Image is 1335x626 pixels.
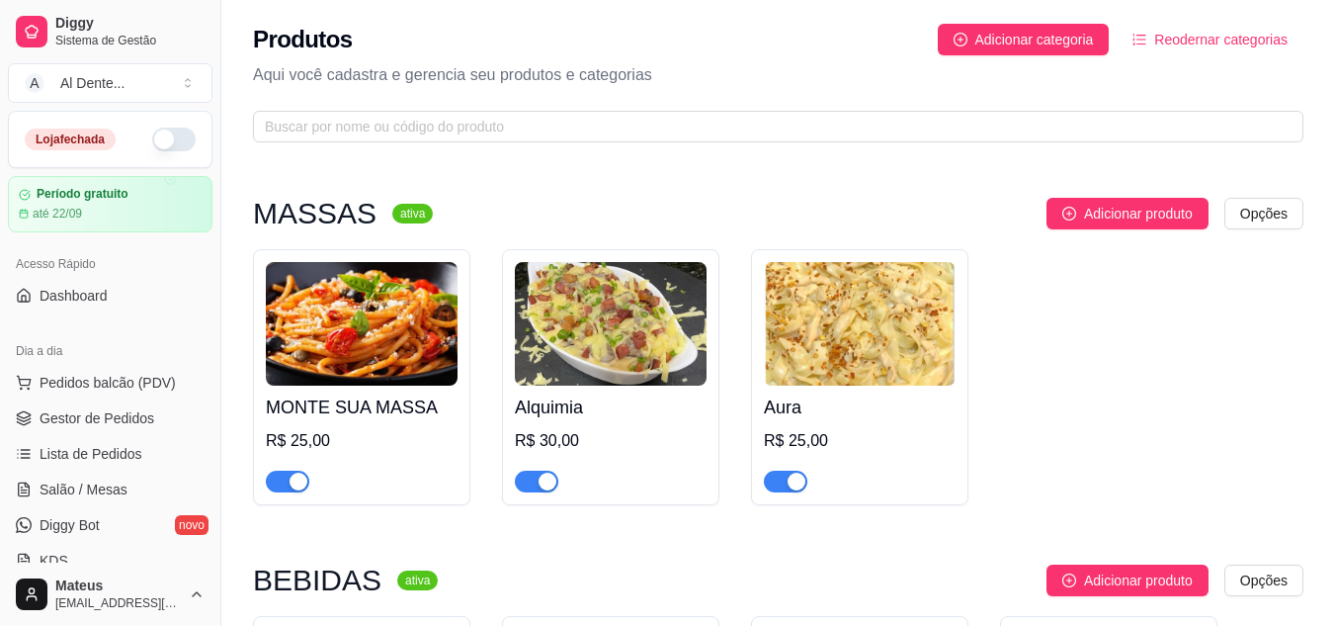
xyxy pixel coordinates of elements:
[1240,203,1288,224] span: Opções
[40,408,154,428] span: Gestor de Pedidos
[40,480,127,499] span: Salão / Mesas
[40,444,142,464] span: Lista de Pedidos
[8,248,212,280] div: Acesso Rápido
[1224,565,1303,596] button: Opções
[25,73,44,93] span: A
[253,569,381,592] h3: BEBIDAS
[253,202,376,225] h3: MASSAS
[1062,207,1076,221] span: plus-circle
[8,474,212,505] a: Salão / Mesas
[40,515,100,535] span: Diggy Bot
[25,129,116,150] div: Loja fechada
[764,394,956,421] h4: Aura
[1046,565,1209,596] button: Adicionar produto
[40,373,176,393] span: Pedidos balcão (PDV)
[938,24,1110,55] button: Adicionar categoria
[975,29,1094,50] span: Adicionar categoria
[37,187,128,202] article: Período gratuito
[40,551,68,571] span: KDS
[8,63,212,103] button: Select a team
[8,8,212,55] a: DiggySistema de Gestão
[8,545,212,577] a: KDS
[1240,570,1288,591] span: Opções
[8,402,212,434] a: Gestor de Pedidos
[8,335,212,367] div: Dia a dia
[1062,574,1076,587] span: plus-circle
[397,571,438,590] sup: ativa
[55,15,205,33] span: Diggy
[1084,570,1193,591] span: Adicionar produto
[764,262,956,386] img: product-image
[8,176,212,232] a: Período gratuitoaté 22/09
[8,280,212,312] a: Dashboard
[33,206,82,222] article: até 22/09
[253,24,353,55] h2: Produtos
[515,429,707,453] div: R$ 30,00
[55,595,181,611] span: [EMAIL_ADDRESS][DOMAIN_NAME]
[55,578,181,595] span: Mateus
[266,429,458,453] div: R$ 25,00
[1154,29,1288,50] span: Reodernar categorias
[764,429,956,453] div: R$ 25,00
[55,33,205,48] span: Sistema de Gestão
[1132,33,1146,46] span: ordered-list
[392,204,433,224] sup: ativa
[60,73,125,93] div: Al Dente ...
[266,394,458,421] h4: MONTE SUA MASSA
[1046,198,1209,229] button: Adicionar produto
[8,367,212,399] button: Pedidos balcão (PDV)
[265,116,1276,137] input: Buscar por nome ou código do produto
[253,63,1303,87] p: Aqui você cadastra e gerencia seu produtos e categorias
[8,438,212,470] a: Lista de Pedidos
[1224,198,1303,229] button: Opções
[515,394,707,421] h4: Alquimia
[1084,203,1193,224] span: Adicionar produto
[266,262,458,386] img: product-image
[8,509,212,541] a: Diggy Botnovo
[515,262,707,386] img: product-image
[954,33,967,46] span: plus-circle
[152,128,196,151] button: Alterar Status
[1117,24,1303,55] button: Reodernar categorias
[8,571,212,618] button: Mateus[EMAIL_ADDRESS][DOMAIN_NAME]
[40,286,108,306] span: Dashboard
